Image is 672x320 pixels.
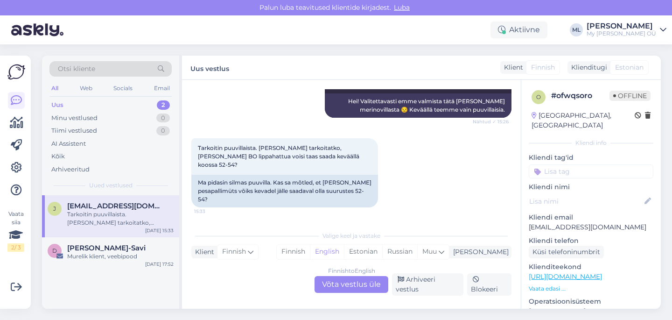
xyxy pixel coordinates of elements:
span: Uued vestlused [89,181,133,190]
div: Finnish [277,245,310,259]
div: ML [570,23,583,36]
div: [PERSON_NAME] [587,22,656,30]
div: Uus [51,100,63,110]
div: Estonian [344,245,382,259]
a: [PERSON_NAME]My [PERSON_NAME] OÜ [587,22,666,37]
div: Arhiveeritud [51,165,90,174]
div: 2 [157,100,170,110]
label: Uus vestlus [190,61,229,74]
p: Kliendi tag'id [529,153,653,163]
span: Luba [391,3,413,12]
div: Aktiivne [490,21,547,38]
div: Klient [191,247,214,257]
span: 15:33 [194,208,229,215]
div: [DATE] 15:33 [145,227,174,234]
span: Finnish [531,63,555,72]
div: 0 [156,114,170,123]
span: Offline [609,91,651,101]
span: Otsi kliente [58,64,95,74]
a: [URL][DOMAIN_NAME] [529,272,602,281]
img: Askly Logo [7,63,25,81]
div: Valige keel ja vastake [191,232,511,240]
div: Russian [382,245,417,259]
div: Email [152,82,172,94]
span: Muu [422,247,437,256]
div: Finnish to English [328,267,375,275]
span: Nähtud ✓ 15:26 [473,118,509,125]
span: Diana Remets-Savi [67,244,146,252]
div: Blokeeri [467,273,511,296]
p: Kliendi email [529,213,653,222]
div: 0 [156,126,170,135]
div: Võta vestlus üle [315,276,388,293]
div: Tiimi vestlused [51,126,97,135]
span: j [53,205,56,212]
span: D [52,247,57,254]
div: 2 / 3 [7,243,24,252]
div: Tarkoitin puuvillaista. [PERSON_NAME] tarkoitatko, [PERSON_NAME] BO lippahattua voisi taas saada ... [67,210,174,227]
div: All [49,82,60,94]
div: Socials [112,82,134,94]
p: Kliendi telefon [529,236,653,246]
div: Ma pidasin silmas puuvilla. Kas sa mõtled, et [PERSON_NAME] pesapallimüts võiks kevadel jälle saa... [191,175,378,207]
div: Hei! Valitettavasti emme valmista tätä [PERSON_NAME] merinovillasta 😒 Keväällä teemme vain puuvil... [325,93,511,118]
div: Kliendi info [529,139,653,147]
span: Tarkoitin puuvillaista. [PERSON_NAME] tarkoitatko, [PERSON_NAME] BO lippahattua voisi taas saada ... [198,144,361,168]
div: AI Assistent [51,139,86,149]
div: Vaata siia [7,210,24,252]
p: [MEDICAL_DATA] [529,306,653,316]
span: jenni.toppari@gmail.com [67,202,164,210]
input: Lisa tag [529,164,653,178]
div: Arhiveeri vestlus [392,273,463,296]
div: [PERSON_NAME] [449,247,509,257]
p: [EMAIL_ADDRESS][DOMAIN_NAME] [529,222,653,232]
p: Kliendi nimi [529,182,653,192]
p: Klienditeekond [529,262,653,272]
p: Operatsioonisüsteem [529,297,653,306]
div: Murelik klient, veebipood [67,252,174,261]
div: Web [78,82,94,94]
div: My [PERSON_NAME] OÜ [587,30,656,37]
div: Küsi telefoninumbrit [529,246,604,258]
div: Klienditugi [567,63,607,72]
span: o [536,93,541,100]
div: [DATE] 17:52 [145,261,174,268]
div: Klient [500,63,523,72]
span: Estonian [615,63,644,72]
input: Lisa nimi [529,196,643,206]
div: # ofwqsoro [551,90,609,101]
span: Finnish [222,247,246,257]
div: Minu vestlused [51,114,98,123]
div: English [310,245,344,259]
div: Kõik [51,152,65,161]
div: [GEOGRAPHIC_DATA], [GEOGRAPHIC_DATA] [532,111,635,130]
p: Vaata edasi ... [529,284,653,293]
